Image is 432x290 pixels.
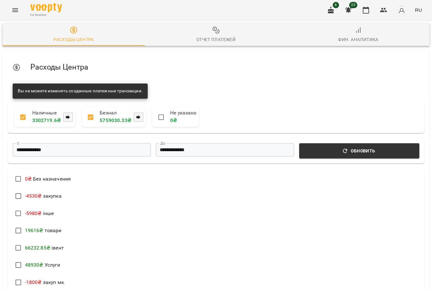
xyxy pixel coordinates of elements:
[299,143,419,158] button: Обновить
[100,110,131,116] p: Безнал
[397,6,406,15] img: avatar_s.png
[18,85,143,97] div: Вы не можете изменять созданные платежные транзакции.
[53,36,94,43] div: Расходы Центра
[25,279,42,285] span: -1800 ₴
[30,3,62,12] img: Voopty Logo
[303,147,416,155] span: Обновить
[25,193,62,199] span: закупка
[32,110,61,116] p: Наличные
[25,193,42,199] span: -4530 ₴
[8,3,23,18] button: Menu
[415,7,422,13] span: RU
[25,245,64,251] span: івент
[170,110,196,116] p: Не указано
[349,2,357,8] span: 23
[30,62,419,72] h5: Расходы Центра
[170,117,196,124] p: 0 ₴
[25,176,71,182] span: Без назначения
[100,117,131,124] p: 5759030.33 ₴
[32,117,61,124] p: 3302719.6 ₴
[25,227,62,233] span: товари
[30,13,62,17] span: For Business
[25,210,42,216] span: -5980 ₴
[25,227,43,233] span: 19616 ₴
[196,36,236,43] div: Отчет Платежей
[25,279,64,285] span: закуп мк
[338,36,379,43] div: Фин. Аналитика
[25,262,43,268] span: 48930 ₴
[25,210,54,216] span: інше
[25,176,32,182] span: 0 ₴
[333,2,339,8] span: 8
[25,262,60,268] span: Услуги
[412,4,424,16] button: RU
[25,245,50,251] span: 66232.85 ₴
